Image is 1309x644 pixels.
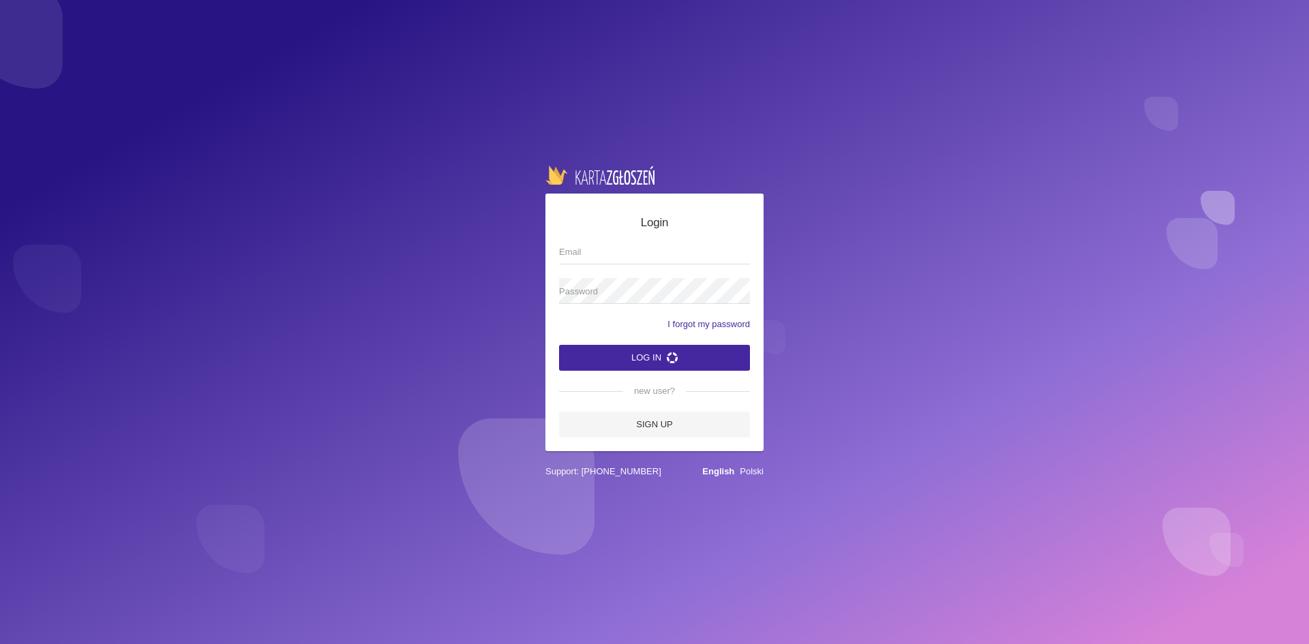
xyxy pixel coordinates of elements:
span: Email [559,245,736,259]
span: new user? [623,384,686,398]
input: Email [559,239,750,264]
h5: Login [559,214,750,232]
span: Support: [PHONE_NUMBER] [545,465,661,478]
a: Polski [740,466,764,476]
button: Log in [559,345,750,371]
a: Sign up [559,412,750,438]
a: English [702,466,734,476]
span: Password [559,285,736,298]
img: logo-karta.png [545,166,654,185]
input: Password [559,278,750,304]
a: I forgot my password [667,318,750,331]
